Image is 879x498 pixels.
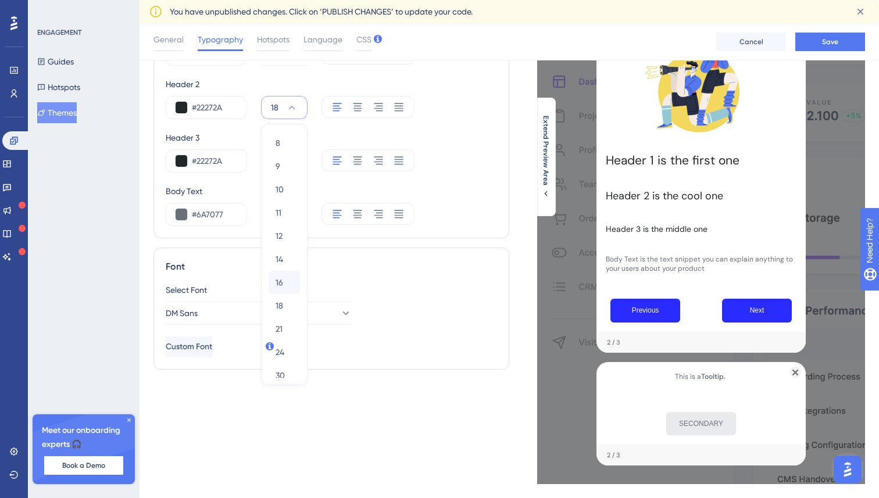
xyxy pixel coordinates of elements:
[62,461,105,470] span: Book a Demo
[276,182,284,196] span: 10
[166,306,198,320] span: DM Sans
[44,456,123,475] button: Book a Demo
[276,299,283,313] span: 18
[822,37,838,46] span: Save
[602,338,620,347] div: Step 2 of 3
[606,371,796,382] p: This is a
[42,424,126,452] span: Meet our onboarding experts 🎧
[666,412,736,435] button: SECONDARY
[269,131,300,155] button: 8
[166,302,352,325] button: DM Sans
[153,33,184,46] span: General
[276,322,283,336] span: 21
[276,368,285,382] span: 30
[269,271,300,294] button: 16
[269,341,300,364] button: 24
[606,189,796,203] h2: Header 2 is the cool one
[602,450,620,460] div: Step 2 of 3
[276,345,284,359] span: 24
[722,299,792,323] button: Next
[537,116,555,198] button: Extend Preview Area
[170,5,473,19] span: You have unpublished changes. Click on ‘PUBLISH CHANGES’ to update your code.
[276,229,283,243] span: 12
[269,224,300,248] button: 12
[269,155,300,178] button: 9
[303,33,342,46] span: Language
[643,27,759,143] img: Modal Media
[269,178,300,201] button: 10
[166,283,497,297] div: Select Font
[166,336,212,357] button: Custom Font
[269,201,300,224] button: 11
[37,28,81,37] div: ENGAGEMENT
[716,33,786,51] button: Cancel
[37,77,80,98] button: Hotspots
[166,340,212,354] span: Custom Font
[198,33,243,46] span: Typography
[166,184,497,198] div: Body Text
[257,33,290,46] span: Hotspots
[269,317,300,341] button: 21
[27,3,73,17] span: Need Help?
[606,255,796,273] p: Body Text is the text snippet you can explain anything to your users about your product
[37,102,77,123] button: Themes
[356,33,371,46] span: CSS
[830,452,865,487] iframe: UserGuiding AI Assistant Launcher
[269,248,300,271] button: 14
[166,131,497,145] div: Header 3
[261,96,308,119] button: 18
[541,116,551,185] span: Extend Preview Area
[795,33,865,51] button: Save
[276,159,280,173] span: 9
[596,445,806,465] div: Footer
[610,299,680,323] button: Previous
[276,136,280,150] span: 8
[606,224,796,234] h3: Header 3 is the middle one
[37,51,74,72] button: Guides
[166,260,497,274] div: Font
[276,275,283,289] span: 16
[789,367,801,378] div: Close Preview
[271,101,278,114] span: 18
[596,332,806,353] div: Footer
[269,294,300,317] button: 18
[701,372,726,381] b: Tooltip.
[166,77,497,91] div: Header 2
[276,206,281,220] span: 11
[269,364,300,387] button: 30
[739,37,763,46] span: Cancel
[606,152,796,169] h1: Header 1 is the first one
[276,252,283,266] span: 14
